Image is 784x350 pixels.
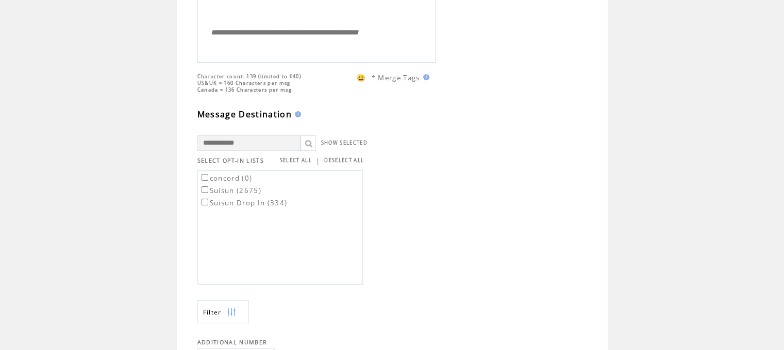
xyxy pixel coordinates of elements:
[199,198,288,207] label: Suisun Drop In (334)
[199,173,253,183] label: concord (0)
[316,156,320,165] span: |
[202,186,208,193] input: Suisun (2675)
[292,111,301,117] img: help.gif
[197,86,292,93] span: Canada = 136 Characters per msg
[324,157,364,164] a: DESELECT ALL
[280,157,312,164] a: SELECT ALL
[197,157,264,164] span: SELECT OPT-IN LISTS
[227,301,236,324] img: filters.png
[199,186,261,195] label: Suisun (2675)
[197,80,291,86] span: US&UK = 160 Characters per msg
[357,73,366,82] span: 😀
[321,139,368,146] a: SHOW SELECTED
[203,308,222,317] span: Show filters
[197,73,302,80] span: Character count: 139 (limited to 640)
[197,109,292,120] span: Message Destination
[372,73,420,82] span: * Merge Tags
[202,174,208,181] input: concord (0)
[202,199,208,205] input: Suisun Drop In (334)
[420,74,429,80] img: help.gif
[197,300,249,323] a: Filter
[197,339,268,346] span: ADDITIONAL NUMBER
